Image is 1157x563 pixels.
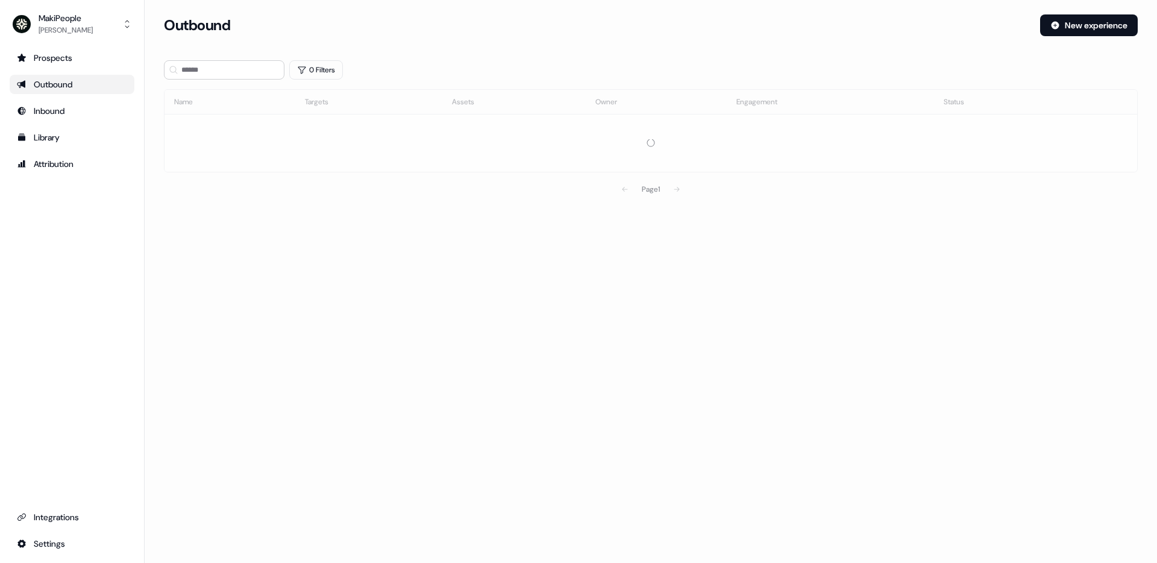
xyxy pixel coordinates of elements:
a: Go to Inbound [10,101,134,121]
div: MakiPeople [39,12,93,24]
a: Go to templates [10,128,134,147]
div: Outbound [17,78,127,90]
div: Prospects [17,52,127,64]
div: Attribution [17,158,127,170]
div: Settings [17,538,127,550]
button: New experience [1040,14,1138,36]
div: [PERSON_NAME] [39,24,93,36]
a: Go to prospects [10,48,134,68]
button: MakiPeople[PERSON_NAME] [10,10,134,39]
div: Library [17,131,127,143]
a: Go to attribution [10,154,134,174]
div: Inbound [17,105,127,117]
button: 0 Filters [289,60,343,80]
div: Integrations [17,511,127,523]
a: Go to integrations [10,508,134,527]
a: Go to outbound experience [10,75,134,94]
a: Go to integrations [10,534,134,553]
h3: Outbound [164,16,230,34]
